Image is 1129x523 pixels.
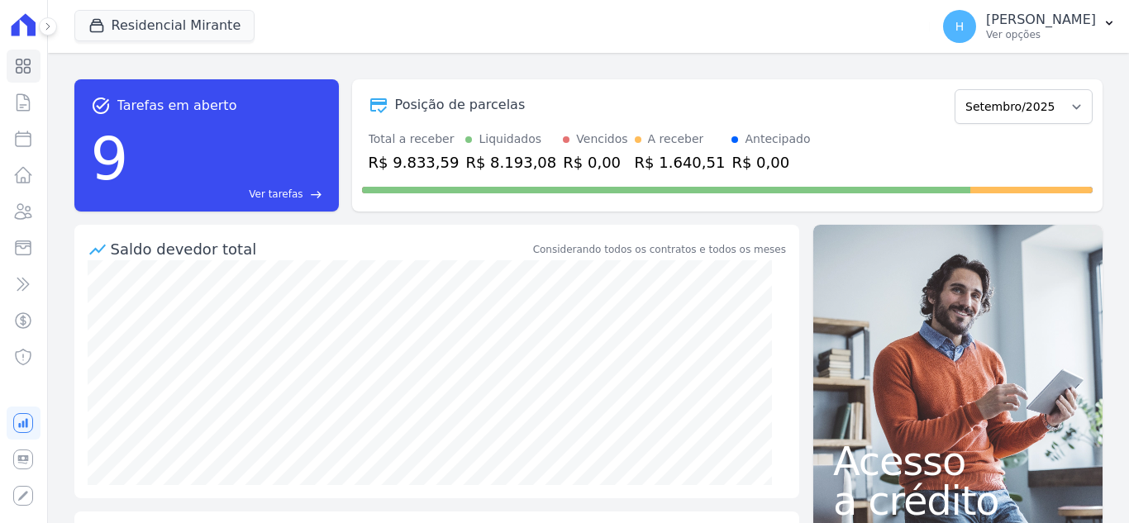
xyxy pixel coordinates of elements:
div: Total a receber [369,131,460,148]
span: a crédito [833,481,1083,521]
div: A receber [648,131,704,148]
span: east [310,188,322,201]
span: Tarefas em aberto [117,96,237,116]
p: [PERSON_NAME] [986,12,1096,28]
div: R$ 1.640,51 [635,151,726,174]
div: 9 [91,116,129,202]
a: Ver tarefas east [135,187,322,202]
button: Residencial Mirante [74,10,255,41]
span: task_alt [91,96,111,116]
div: Liquidados [479,131,541,148]
p: Ver opções [986,28,1096,41]
div: R$ 8.193,08 [465,151,556,174]
div: R$ 9.833,59 [369,151,460,174]
div: Posição de parcelas [395,95,526,115]
div: R$ 0,00 [563,151,627,174]
div: R$ 0,00 [731,151,810,174]
button: H [PERSON_NAME] Ver opções [930,3,1129,50]
span: H [955,21,965,32]
div: Antecipado [745,131,810,148]
span: Ver tarefas [249,187,302,202]
div: Considerando todos os contratos e todos os meses [533,242,786,257]
div: Vencidos [576,131,627,148]
div: Saldo devedor total [111,238,530,260]
span: Acesso [833,441,1083,481]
